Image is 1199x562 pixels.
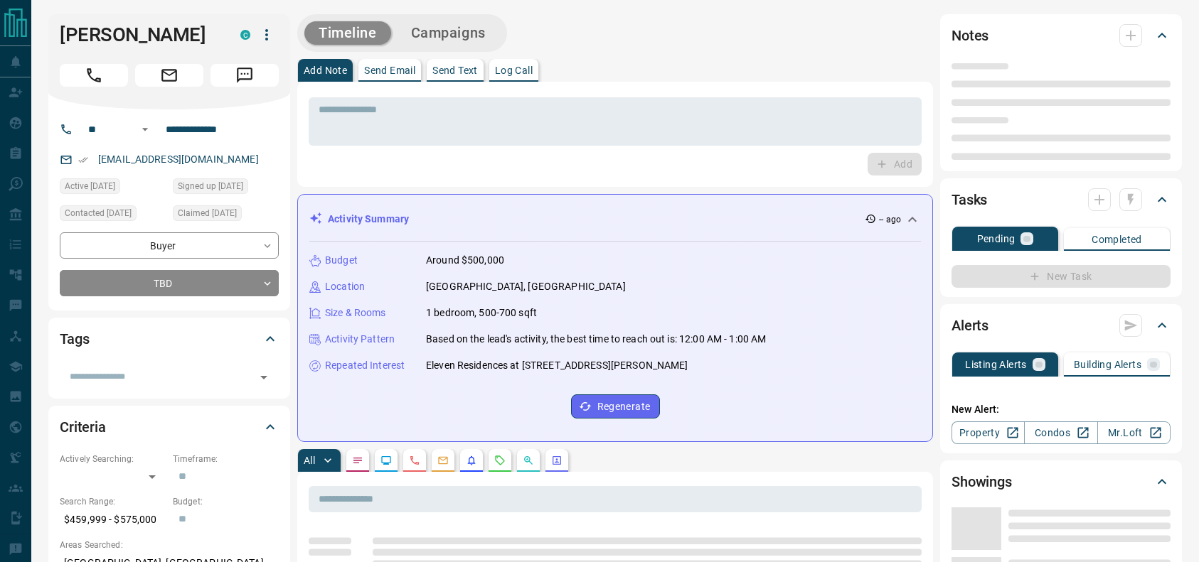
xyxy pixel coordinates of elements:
[1097,421,1171,444] a: Mr.Loft
[409,455,420,466] svg: Calls
[952,314,988,337] h2: Alerts
[380,455,392,466] svg: Lead Browsing Activity
[426,253,504,268] p: Around $500,000
[1074,360,1141,369] p: Building Alerts
[952,18,1171,53] div: Notes
[325,358,405,373] p: Repeated Interest
[325,306,386,320] p: Size & Rooms
[173,453,279,465] p: Timeframe:
[495,65,533,75] p: Log Call
[60,410,279,444] div: Criteria
[60,508,166,531] p: $459,999 - $575,000
[60,416,106,438] h2: Criteria
[952,465,1171,499] div: Showings
[325,279,365,294] p: Location
[173,178,279,198] div: Sun May 25 2025
[178,206,237,220] span: Claimed [DATE]
[60,539,279,551] p: Areas Searched:
[211,64,279,87] span: Message
[977,234,1016,244] p: Pending
[173,205,279,225] div: Sat Aug 16 2025
[65,179,115,193] span: Active [DATE]
[60,178,166,198] div: Sat Aug 16 2025
[137,121,154,138] button: Open
[879,213,901,226] p: -- ago
[304,455,315,465] p: All
[60,270,279,296] div: TBD
[397,21,500,45] button: Campaigns
[426,279,626,294] p: [GEOGRAPHIC_DATA], [GEOGRAPHIC_DATA]
[304,65,347,75] p: Add Note
[466,455,477,466] svg: Listing Alerts
[178,179,243,193] span: Signed up [DATE]
[352,455,363,466] svg: Notes
[437,455,449,466] svg: Emails
[952,308,1171,342] div: Alerts
[952,402,1171,417] p: New Alert:
[364,65,415,75] p: Send Email
[952,24,988,47] h2: Notes
[173,495,279,508] p: Budget:
[494,455,506,466] svg: Requests
[426,306,537,320] p: 1 bedroom, 500-700 sqft
[60,64,128,87] span: Call
[426,358,688,373] p: Eleven Residences at [STREET_ADDRESS][PERSON_NAME]
[135,64,203,87] span: Email
[60,495,166,508] p: Search Range:
[952,421,1025,444] a: Property
[65,206,132,220] span: Contacted [DATE]
[60,23,219,46] h1: [PERSON_NAME]
[426,332,766,347] p: Based on the lead's activity, the best time to reach out is: 12:00 AM - 1:00 AM
[60,232,279,259] div: Buyer
[571,394,660,418] button: Regenerate
[60,205,166,225] div: Sat Aug 16 2025
[304,21,391,45] button: Timeline
[254,367,274,387] button: Open
[952,183,1171,217] div: Tasks
[98,153,259,165] a: [EMAIL_ADDRESS][DOMAIN_NAME]
[328,212,409,227] p: Activity Summary
[952,188,987,211] h2: Tasks
[325,253,358,268] p: Budget
[60,328,89,350] h2: Tags
[551,455,563,466] svg: Agent Actions
[952,470,1012,493] h2: Showings
[523,455,534,466] svg: Opportunities
[309,206,921,232] div: Activity Summary-- ago
[78,155,88,165] svg: Email Verified
[1024,421,1097,444] a: Condos
[325,332,395,347] p: Activity Pattern
[965,360,1027,369] p: Listing Alerts
[240,30,250,40] div: condos.ca
[432,65,478,75] p: Send Text
[1092,234,1142,244] p: Completed
[60,322,279,356] div: Tags
[60,453,166,465] p: Actively Searching:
